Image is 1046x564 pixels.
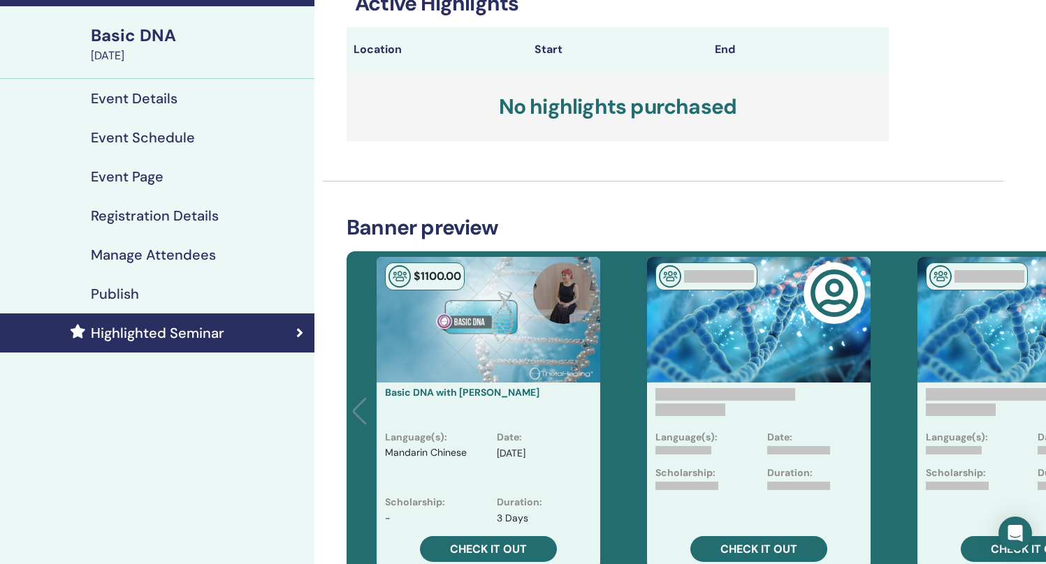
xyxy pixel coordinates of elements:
img: default.jpg [533,262,595,324]
div: Basic DNA [91,24,306,47]
a: Check it out [420,536,557,562]
img: user-circle-regular.svg [810,269,859,318]
h4: Highlighted Seminar [91,325,224,341]
div: [DATE] [91,47,306,64]
p: 3 Days [497,511,528,526]
p: Scholarship: [926,466,986,480]
h4: Event Schedule [91,129,195,146]
p: Language(s): [926,430,988,445]
p: Language(s) : [385,430,447,445]
h4: Publish [91,285,139,302]
img: In-Person Seminar [388,265,411,288]
a: Basic DNA with [PERSON_NAME] [385,386,539,399]
h4: Event Page [91,168,164,185]
th: End [708,27,889,72]
p: Mandarin Chinese [385,446,467,484]
a: Check it out [690,536,827,562]
h4: Registration Details [91,207,219,224]
th: Start [528,27,709,72]
p: Date : [497,430,522,445]
h3: No highlights purchased [347,72,889,142]
p: Language(s): [655,430,718,445]
span: Check it out [450,542,527,556]
p: [DATE] [497,446,525,461]
p: Duration: [767,466,813,480]
span: $ 1100 .00 [414,269,461,283]
h4: Event Details [91,90,177,107]
p: Duration : [497,495,542,510]
img: In-Person Seminar [659,265,681,288]
p: Scholarship : [385,495,445,510]
p: Scholarship: [655,466,716,480]
h4: Manage Attendees [91,246,216,263]
p: Date: [767,430,792,445]
a: Basic DNA[DATE] [82,24,314,64]
p: - [385,511,391,526]
div: Open Intercom Messenger [998,517,1032,550]
th: Location [347,27,528,72]
img: In-Person Seminar [929,265,952,288]
span: Check it out [720,542,797,556]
